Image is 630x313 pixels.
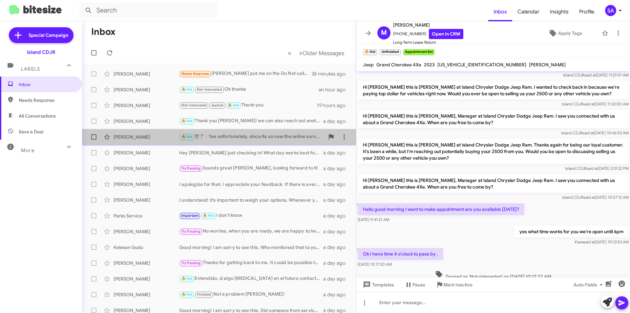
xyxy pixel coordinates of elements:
div: [PERSON_NAME] [114,197,179,203]
div: I understand! It’s important to weigh your options. Whenever you're ready, we can discuss how we ... [179,197,323,203]
span: [DATE] 10:17:20 AM [358,262,392,267]
span: Not-Interested [197,87,222,92]
div: Sounds great [PERSON_NAME], looking forward to it! [179,165,323,172]
nav: Page navigation example [284,46,348,60]
span: Island CDJR [DATE] 10:46:53 AM [561,130,629,135]
div: a day ago [323,244,351,251]
div: [PERSON_NAME] put me on the Do Not call or contact list. Your employer is a third rate used car s... [179,70,311,78]
div: an hour ago [319,86,351,93]
span: Apply Tags [558,27,582,39]
div: a day ago [323,260,351,266]
button: SA [599,5,623,16]
div: Thank you [PERSON_NAME]! we can also reach out another time when you are back from vacation [179,117,323,125]
span: Island CDJR [DATE] 2:31:22 PM [565,166,629,171]
p: Hi [PERSON_NAME] this is [PERSON_NAME], Manager at Island Chrysler Dodge Jeep Ram. I saw you conn... [358,174,629,193]
div: a day ago [323,181,351,188]
div: a day ago [323,228,351,235]
span: [PERSON_NAME] [529,62,566,68]
span: Grand Cherokee 4Xe [376,62,421,68]
a: Open in CRM [429,29,463,39]
p: Hi [PERSON_NAME] this is [PERSON_NAME] at Island Chrysler Dodge Jeep Ram. I wanted to check back ... [358,81,629,100]
span: 🔥 Hot [181,87,193,92]
button: Apply Tags [531,27,598,39]
div: Not a problem [PERSON_NAME]! [179,291,323,298]
div: a day ago [323,212,351,219]
input: Search [79,3,217,18]
span: Important [181,213,199,218]
div: Good morning! I am sorry to see this. Who mentioned that to you? [179,244,323,251]
span: Try Pausing [181,229,200,234]
div: [PERSON_NAME] [114,181,179,188]
div: a day ago [323,291,351,298]
span: said at [583,101,595,106]
span: 🔥 Hot [181,119,193,123]
div: a day ago [323,197,351,203]
span: [US_VEHICLE_IDENTIFICATION_NUMBER] [437,62,526,68]
span: Save a Deal [19,128,43,135]
span: M [381,28,387,38]
p: Hi [PERSON_NAME] this is [PERSON_NAME] at Island Chrysler Dodge Jeep Ram. Thanks again for being ... [358,139,629,164]
span: Tagged as 'Not-Interested' on [DATE] 10:17:22 AM [432,270,554,280]
button: Templates [356,279,399,291]
p: Hello good morning I want to make appointment are you available [DATE]? [358,203,524,215]
span: Try Pausing [181,261,200,265]
span: Not-Interested [181,103,207,107]
span: More [21,147,34,153]
span: [DATE] 9:41:21 AM [358,217,389,222]
div: Ok thanks [179,86,319,93]
div: [PERSON_NAME] [114,291,179,298]
span: said at [583,239,595,244]
span: Inbox [19,81,74,88]
span: Finished [197,292,211,297]
span: » [299,49,303,57]
span: Island CDJR [DATE] 10:57:12 AM [562,195,629,200]
h1: Inbox [91,27,115,37]
span: Needs Response [181,72,209,76]
span: Special Campaign [29,32,68,38]
span: 🔥 Hot [228,103,239,107]
span: Kiara [DATE] 10:12:53 AM [575,239,629,244]
div: [PERSON_NAME] [114,165,179,172]
span: Island CDJR [DATE] 11:21:01 AM [563,73,629,78]
button: Auto Fields [568,279,610,291]
p: Ok I have time 4 o'clock to pass by . [358,248,443,260]
a: Profile [574,2,599,21]
span: 🔥 Hot [181,135,193,139]
div: Hey [PERSON_NAME] just checking in! What day works best for you to stop by and have an informatio... [179,149,323,156]
span: Labels [21,66,40,72]
div: 38 minutes ago [311,71,351,77]
span: said at [582,130,594,135]
div: I don't know [179,212,323,219]
span: [PERSON_NAME] [393,21,463,29]
div: Thank you [179,101,317,109]
div: [PERSON_NAME] [114,276,179,282]
a: Insights [545,2,574,21]
button: Pause [399,279,430,291]
div: SA [605,5,616,16]
div: [PERSON_NAME] [114,228,179,235]
span: Auto Fields [574,279,605,291]
div: 赞了：Yes unfortunately, since its so new the online survey might not register any value yet. Let me... [179,133,325,141]
div: a day ago [323,149,351,156]
small: Appointment Set [403,49,434,55]
button: Next [295,46,348,60]
span: [PHONE_NUMBER] [393,29,463,39]
span: said at [584,73,596,78]
p: Hi [PERSON_NAME] this is [PERSON_NAME], Manager at Island Chrysler Dodge Jeep Ram. I saw you conn... [358,110,629,128]
div: 19 hours ago [317,102,351,109]
span: 2023 [424,62,435,68]
div: a day ago [323,165,351,172]
div: [PERSON_NAME] [114,71,179,77]
span: 🔥 Hot [181,277,193,281]
p: yes what time works for you we're open until 6pm [514,226,629,237]
span: Inbox [488,2,512,21]
button: Mark Inactive [430,279,478,291]
div: Parks Service [114,212,179,219]
span: Long-Term Lease Return [393,39,463,46]
a: Calendar [512,2,545,21]
div: a day ago [323,276,351,282]
div: No worries, when you are ready, we are happy to help! [179,228,323,235]
span: Mark Inactive [444,279,472,291]
div: [PERSON_NAME] [114,102,179,109]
